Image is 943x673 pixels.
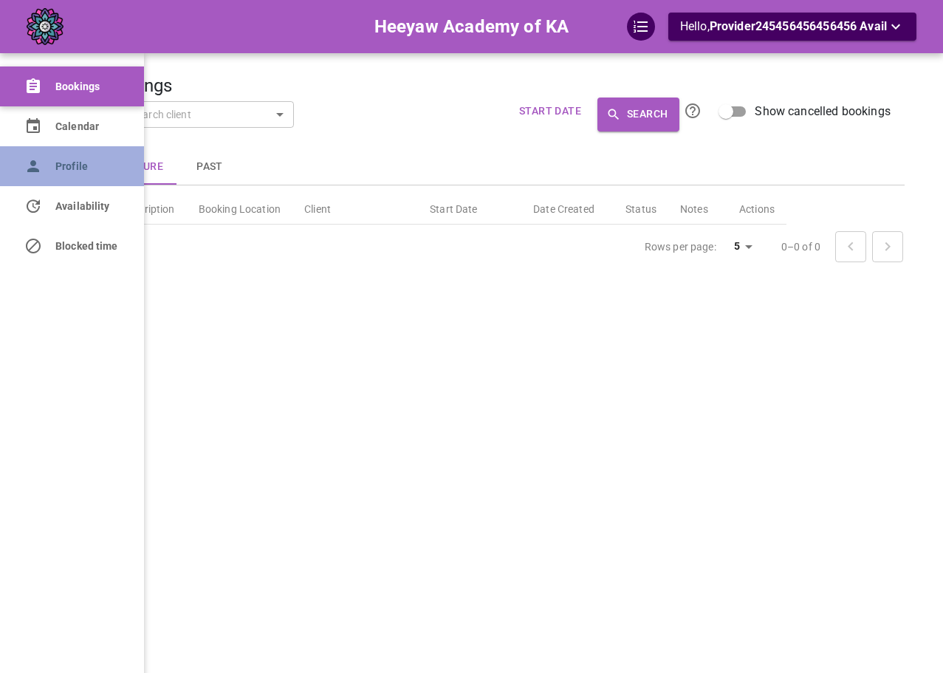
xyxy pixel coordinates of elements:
span: Calendar [55,119,122,134]
div: 5 [722,236,758,257]
th: Actions [727,188,786,225]
p: Rows per page: [645,239,716,254]
button: Open [270,104,290,125]
img: company-logo [27,8,64,45]
p: 0–0 of 0 [781,239,820,254]
th: Status [614,188,668,225]
th: Date Created [521,188,614,225]
h6: Heeyaw Academy of KA [374,13,569,41]
button: Hello,Provider245456456456456 Avail [668,13,916,41]
th: Description [110,188,187,225]
input: Search client [128,101,284,127]
th: Notes [668,188,727,225]
div: QuickStart Guide [627,13,655,41]
span: Blocked time [55,239,122,254]
span: Availability [55,199,122,214]
button: Click the Search button to submit your search. All name/email searches are CASE SENSITIVE. To sea... [679,98,706,124]
span: Provider245456456456456 Avail [710,19,887,33]
span: Profile [55,159,122,174]
button: Start Date [513,98,587,125]
span: Bookings [55,79,122,95]
button: Past [176,149,243,185]
th: Booking Location [187,188,292,225]
p: Hello, [680,18,905,36]
th: Client [292,188,418,225]
th: Start Date [418,188,521,225]
button: Search [597,98,679,131]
